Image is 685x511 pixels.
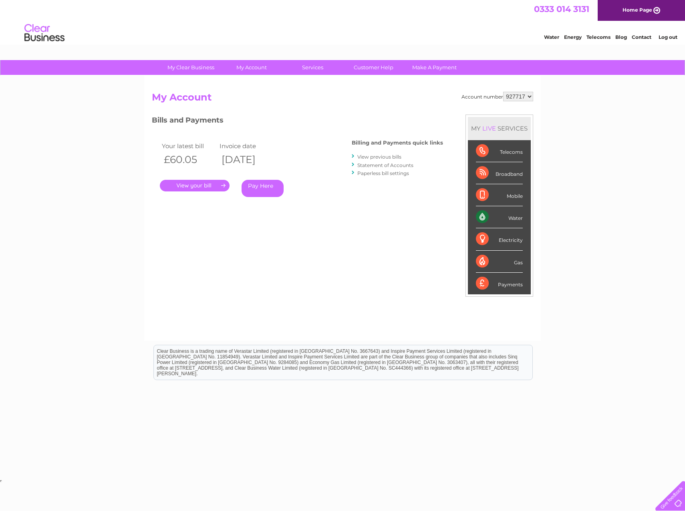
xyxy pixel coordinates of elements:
[218,151,275,168] th: [DATE]
[24,21,65,45] img: logo.png
[659,34,677,40] a: Log out
[158,60,224,75] a: My Clear Business
[476,184,523,206] div: Mobile
[476,228,523,250] div: Electricity
[534,4,589,14] a: 0333 014 3131
[160,180,230,191] a: .
[152,115,443,129] h3: Bills and Payments
[219,60,285,75] a: My Account
[152,92,533,107] h2: My Account
[544,34,559,40] a: Water
[476,206,523,228] div: Water
[352,140,443,146] h4: Billing and Payments quick links
[468,117,531,140] div: MY SERVICES
[476,140,523,162] div: Telecoms
[160,151,218,168] th: £60.05
[218,141,275,151] td: Invoice date
[476,162,523,184] div: Broadband
[401,60,467,75] a: Make A Payment
[242,180,284,197] a: Pay Here
[476,251,523,273] div: Gas
[564,34,582,40] a: Energy
[586,34,610,40] a: Telecoms
[632,34,651,40] a: Contact
[481,125,498,132] div: LIVE
[160,141,218,151] td: Your latest bill
[357,154,401,160] a: View previous bills
[340,60,407,75] a: Customer Help
[461,92,533,101] div: Account number
[154,4,532,39] div: Clear Business is a trading name of Verastar Limited (registered in [GEOGRAPHIC_DATA] No. 3667643...
[357,170,409,176] a: Paperless bill settings
[476,273,523,294] div: Payments
[357,162,413,168] a: Statement of Accounts
[280,60,346,75] a: Services
[615,34,627,40] a: Blog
